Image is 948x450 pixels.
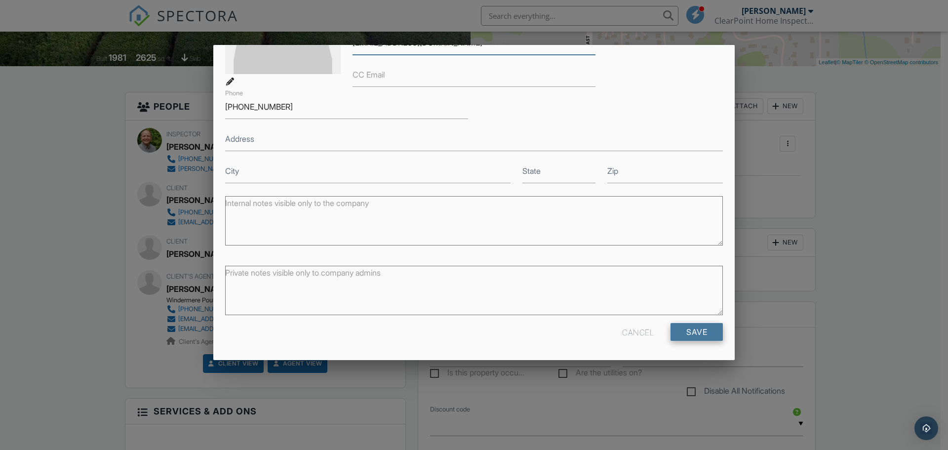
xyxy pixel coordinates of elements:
label: State [522,165,541,176]
label: Private notes visible only to company admins [225,267,381,278]
label: Zip [607,165,618,176]
label: Phone [225,89,243,98]
div: Cancel [622,323,654,341]
label: Address [225,133,254,144]
label: City [225,165,239,176]
label: CC Email [353,69,385,80]
label: Internal notes visible only to the company [225,198,369,208]
div: Open Intercom Messenger [914,416,938,440]
input: Save [671,323,723,341]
